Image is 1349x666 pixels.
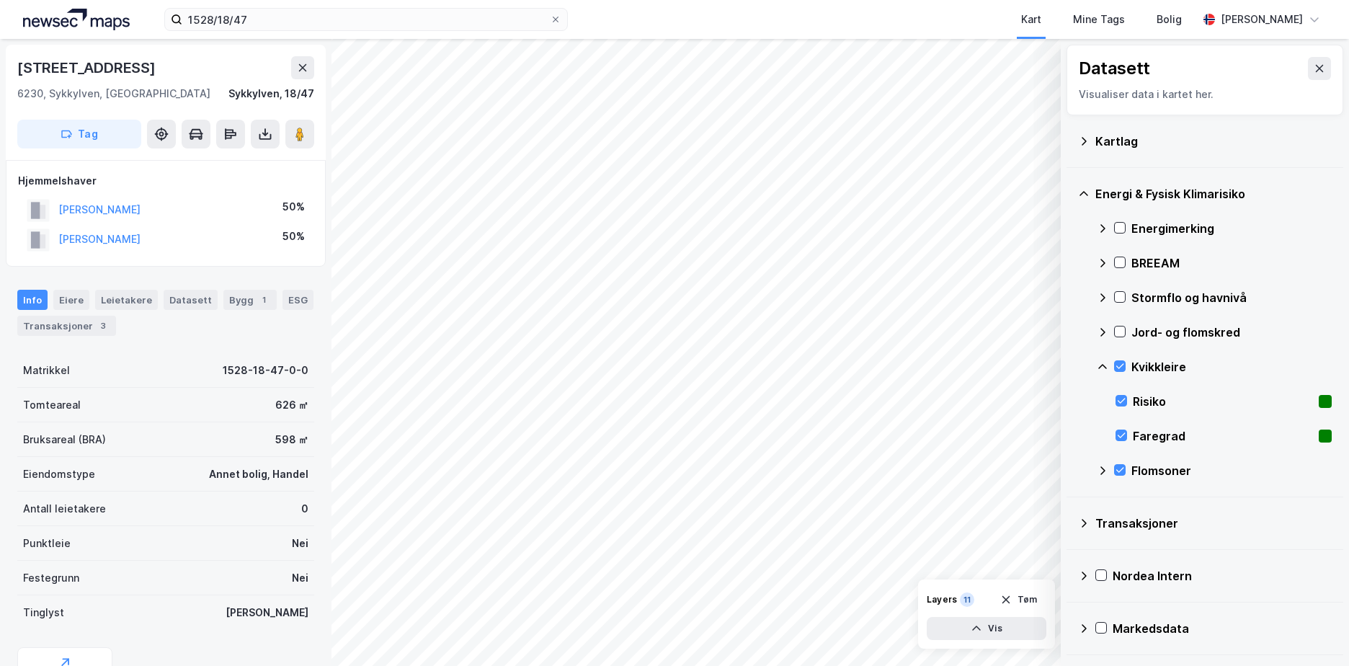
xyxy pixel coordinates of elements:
[927,594,957,605] div: Layers
[292,535,308,552] div: Nei
[23,396,81,414] div: Tomteareal
[23,500,106,518] div: Antall leietakere
[17,290,48,310] div: Info
[18,172,313,190] div: Hjemmelshaver
[23,9,130,30] img: logo.a4113a55bc3d86da70a041830d287a7e.svg
[1073,11,1125,28] div: Mine Tags
[1131,324,1332,341] div: Jord- og flomskred
[23,535,71,552] div: Punktleie
[1131,254,1332,272] div: BREEAM
[53,290,89,310] div: Eiere
[991,588,1046,611] button: Tøm
[23,362,70,379] div: Matrikkel
[17,316,116,336] div: Transaksjoner
[226,604,308,621] div: [PERSON_NAME]
[1021,11,1041,28] div: Kart
[301,500,308,518] div: 0
[1157,11,1182,28] div: Bolig
[23,466,95,483] div: Eiendomstype
[23,569,79,587] div: Festegrunn
[1131,462,1332,479] div: Flomsoner
[95,290,158,310] div: Leietakere
[927,617,1046,640] button: Vis
[223,290,277,310] div: Bygg
[1133,427,1313,445] div: Faregrad
[1113,567,1332,585] div: Nordea Intern
[209,466,308,483] div: Annet bolig, Handel
[96,319,110,333] div: 3
[282,228,305,245] div: 50%
[23,431,106,448] div: Bruksareal (BRA)
[257,293,271,307] div: 1
[1113,620,1332,637] div: Markedsdata
[23,604,64,621] div: Tinglyst
[1079,57,1150,80] div: Datasett
[275,431,308,448] div: 598 ㎡
[1131,358,1332,376] div: Kvikkleire
[282,290,313,310] div: ESG
[275,396,308,414] div: 626 ㎡
[1131,289,1332,306] div: Stormflo og havnivå
[1133,393,1313,410] div: Risiko
[1131,220,1332,237] div: Energimerking
[282,198,305,216] div: 50%
[1095,185,1332,203] div: Energi & Fysisk Klimarisiko
[1095,133,1332,150] div: Kartlag
[1277,597,1349,666] iframe: Chat Widget
[223,362,308,379] div: 1528-18-47-0-0
[164,290,218,310] div: Datasett
[960,592,974,607] div: 11
[17,120,141,148] button: Tag
[17,56,159,79] div: [STREET_ADDRESS]
[182,9,550,30] input: Søk på adresse, matrikkel, gårdeiere, leietakere eller personer
[1079,86,1331,103] div: Visualiser data i kartet her.
[228,85,314,102] div: Sykkylven, 18/47
[1221,11,1303,28] div: [PERSON_NAME]
[292,569,308,587] div: Nei
[1095,515,1332,532] div: Transaksjoner
[17,85,210,102] div: 6230, Sykkylven, [GEOGRAPHIC_DATA]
